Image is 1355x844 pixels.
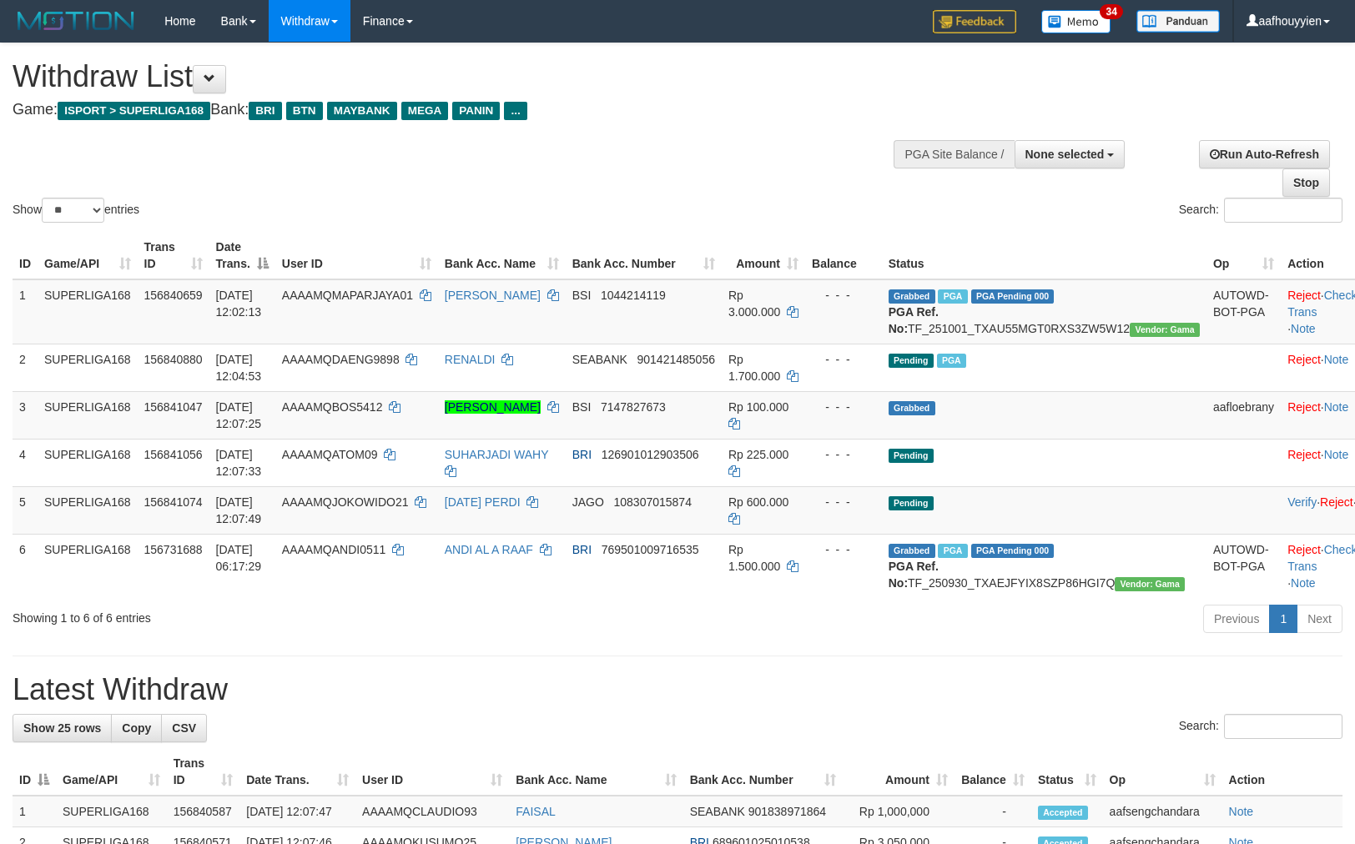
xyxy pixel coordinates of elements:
[13,232,38,279] th: ID
[38,439,138,486] td: SUPERLIGA168
[1206,279,1281,344] td: AUTOWD-BOT-PGA
[1287,353,1321,366] a: Reject
[445,353,496,366] a: RENALDI
[58,102,210,120] span: ISPORT > SUPERLIGA168
[13,198,139,223] label: Show entries
[1038,806,1088,820] span: Accepted
[275,232,438,279] th: User ID: activate to sort column ascending
[111,714,162,742] a: Copy
[509,748,683,796] th: Bank Acc. Name: activate to sort column ascending
[42,198,104,223] select: Showentries
[1224,198,1342,223] input: Search:
[805,232,882,279] th: Balance
[889,401,935,415] span: Grabbed
[1229,805,1254,818] a: Note
[971,289,1055,304] span: PGA Pending
[843,796,954,827] td: Rp 1,000,000
[13,673,1342,706] h1: Latest Withdraw
[812,494,875,510] div: - - -
[1324,400,1349,414] a: Note
[938,289,967,304] span: Marked by aafsoycanthlai
[882,279,1206,344] td: TF_251001_TXAU55MGT0RXS3ZW5W12
[144,495,203,509] span: 156841074
[56,796,167,827] td: SUPERLIGA168
[1287,448,1321,461] a: Reject
[728,448,788,461] span: Rp 225.000
[13,714,112,742] a: Show 25 rows
[13,60,887,93] h1: Withdraw List
[812,287,875,304] div: - - -
[937,354,966,368] span: Marked by aafsengchandara
[38,486,138,534] td: SUPERLIGA168
[812,541,875,558] div: - - -
[602,543,699,556] span: Copy 769501009716535 to clipboard
[637,353,715,366] span: Copy 901421485056 to clipboard
[1282,168,1330,197] a: Stop
[282,543,386,556] span: AAAAMQANDI0511
[122,721,151,735] span: Copy
[889,354,934,368] span: Pending
[167,748,240,796] th: Trans ID: activate to sort column ascending
[516,805,555,818] a: FAISAL
[282,448,378,461] span: AAAAMQATOM09
[216,495,262,525] span: [DATE] 12:07:49
[1103,796,1222,827] td: aafsengchandara
[13,534,38,598] td: 6
[13,748,56,796] th: ID: activate to sort column descending
[1031,748,1103,796] th: Status: activate to sort column ascending
[1179,198,1342,223] label: Search:
[1206,232,1281,279] th: Op: activate to sort column ascending
[1297,605,1342,633] a: Next
[889,544,935,558] span: Grabbed
[282,353,400,366] span: AAAAMQDAENG9898
[38,344,138,391] td: SUPERLIGA168
[1100,4,1122,19] span: 34
[1130,323,1200,337] span: Vendor URL: https://trx31.1velocity.biz
[216,400,262,430] span: [DATE] 12:07:25
[13,439,38,486] td: 4
[572,400,592,414] span: BSI
[572,353,627,366] span: SEABANK
[728,543,780,573] span: Rp 1.500.000
[690,805,745,818] span: SEABANK
[1199,140,1330,168] a: Run Auto-Refresh
[23,721,101,735] span: Show 25 rows
[13,102,887,118] h4: Game: Bank:
[452,102,500,120] span: PANIN
[172,721,196,735] span: CSV
[355,748,509,796] th: User ID: activate to sort column ascending
[1041,10,1111,33] img: Button%20Memo.svg
[889,289,935,304] span: Grabbed
[216,353,262,383] span: [DATE] 12:04:53
[144,400,203,414] span: 156841047
[209,232,275,279] th: Date Trans.: activate to sort column descending
[812,351,875,368] div: - - -
[13,796,56,827] td: 1
[728,495,788,509] span: Rp 600.000
[1179,714,1342,739] label: Search:
[144,543,203,556] span: 156731688
[13,8,139,33] img: MOTION_logo.png
[1287,495,1317,509] a: Verify
[602,448,699,461] span: Copy 126901012903506 to clipboard
[882,534,1206,598] td: TF_250930_TXAEJFYIX8SZP86HGI7Q
[216,448,262,478] span: [DATE] 12:07:33
[1015,140,1126,168] button: None selected
[282,400,383,414] span: AAAAMQBOS5412
[572,448,592,461] span: BRI
[13,279,38,344] td: 1
[239,748,355,796] th: Date Trans.: activate to sort column ascending
[445,448,548,461] a: SUHARJADI WAHY
[138,232,209,279] th: Trans ID: activate to sort column ascending
[572,543,592,556] span: BRI
[614,495,692,509] span: Copy 108307015874 to clipboard
[38,279,138,344] td: SUPERLIGA168
[572,289,592,302] span: BSI
[167,796,240,827] td: 156840587
[889,496,934,510] span: Pending
[566,232,722,279] th: Bank Acc. Number: activate to sort column ascending
[889,305,939,335] b: PGA Ref. No:
[13,603,552,626] div: Showing 1 to 6 of 6 entries
[327,102,397,120] span: MAYBANK
[438,232,566,279] th: Bank Acc. Name: activate to sort column ascending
